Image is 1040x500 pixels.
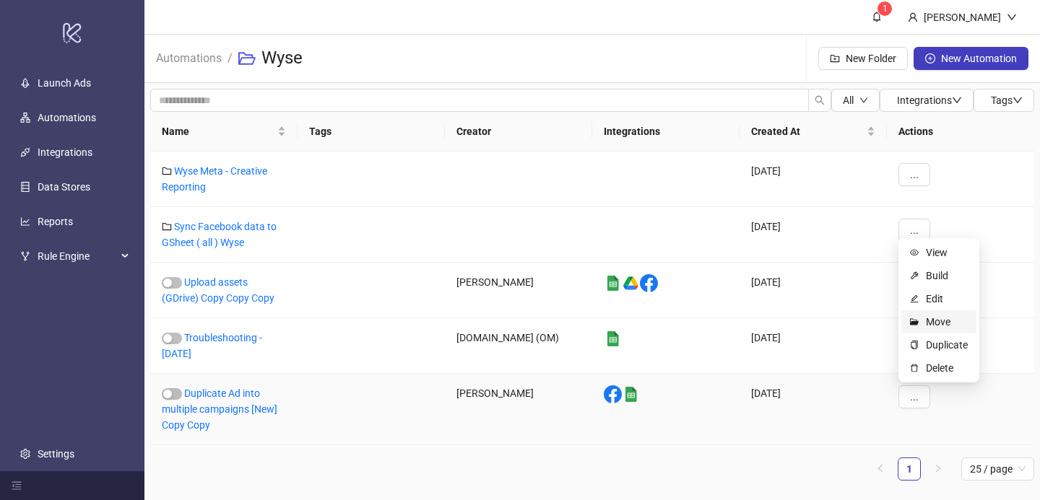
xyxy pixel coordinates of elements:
a: Automations [153,49,225,65]
div: [DATE] [740,318,887,374]
span: edit [910,294,920,303]
span: right [934,464,942,473]
button: ... [898,219,930,242]
span: down [1007,12,1017,22]
span: New Folder [846,53,896,64]
span: All [843,95,854,106]
span: folder [162,166,172,176]
span: Move [926,314,968,330]
a: Settings [38,448,74,460]
span: ... [910,391,919,403]
a: Sync Facebook data to GSheet ( all ) Wyse [162,221,277,248]
span: down [859,96,868,105]
div: [DATE] [740,152,887,207]
th: Created At [740,112,887,152]
span: ... [910,169,919,180]
span: Delete [926,360,968,376]
a: 1 [898,458,920,480]
span: folder-open [238,50,256,67]
div: [PERSON_NAME] [918,9,1007,25]
div: [DATE] [740,263,887,318]
span: Rule Engine [38,242,117,271]
span: ... [910,224,919,236]
a: Data Stores [38,181,90,193]
a: Automations [38,112,96,123]
span: Duplicate [926,337,968,353]
span: left [876,464,885,473]
span: Edit [926,291,968,307]
th: Actions [887,112,1034,152]
span: Build [926,268,968,284]
span: down [1013,95,1023,105]
h3: Wyse [261,47,303,70]
button: ... [898,385,930,408]
span: 1 [883,4,888,14]
a: Upload assets (GDrive) Copy Copy Copy [162,276,274,304]
span: bell [872,12,882,22]
li: 1 [898,457,921,481]
li: Previous Page [869,457,892,481]
span: Name [162,123,274,139]
li: / [227,35,233,82]
span: fork [20,251,30,261]
th: Creator [445,112,592,152]
span: folder [162,222,172,232]
span: tool [910,271,920,280]
a: Troubleshooting - [DATE] [162,332,262,359]
a: Wyse Meta - Creative Reporting [162,165,267,193]
button: right [927,457,950,481]
span: 25 / page [970,458,1026,480]
span: down [952,95,962,105]
button: Alldown [831,89,880,112]
span: copy [910,341,920,349]
button: New Automation [914,47,1028,70]
span: Tags [991,95,1023,106]
th: Name [150,112,298,152]
span: eye [910,248,920,257]
button: New Folder [818,47,908,70]
th: Tags [298,112,445,152]
span: search [815,95,825,105]
div: Page Size [961,457,1034,481]
button: left [869,457,892,481]
span: plus-circle [925,53,935,63]
a: Launch Ads [38,77,91,89]
button: Integrationsdown [880,89,974,112]
span: menu-fold [12,481,22,491]
div: [DOMAIN_NAME] (OM) [445,318,592,374]
a: Reports [38,216,73,227]
span: user [908,12,918,22]
span: folder-add [830,53,840,63]
button: Tagsdown [974,89,1034,112]
div: [PERSON_NAME] [445,263,592,318]
span: Created At [751,123,864,139]
span: View [926,245,968,260]
span: folder-open [910,317,920,326]
div: [DATE] [740,374,887,445]
sup: 1 [877,1,892,16]
div: [PERSON_NAME] [445,374,592,445]
a: Integrations [38,146,92,158]
span: Integrations [897,95,962,106]
span: delete [910,364,920,372]
button: ... [898,163,930,186]
span: New Automation [941,53,1017,64]
a: Duplicate Ad into multiple campaigns [New] Copy Copy [162,387,277,431]
li: Next Page [927,457,950,481]
div: [DATE] [740,207,887,263]
th: Integrations [592,112,740,152]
